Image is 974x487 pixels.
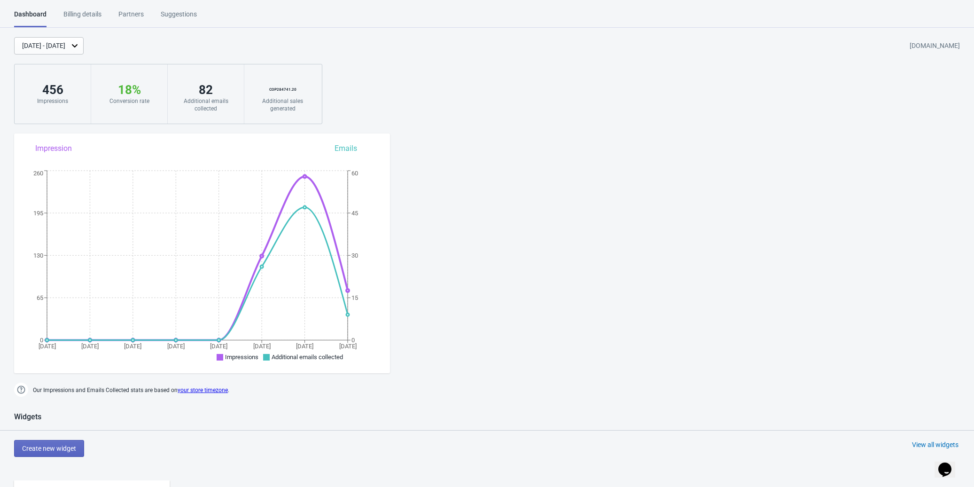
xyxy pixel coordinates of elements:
[167,343,185,350] tspan: [DATE]
[910,38,960,55] div: [DOMAIN_NAME]
[254,82,312,97] div: COP 284741.20
[912,440,958,449] div: View all widgets
[14,440,84,457] button: Create new widget
[339,343,357,350] tspan: [DATE]
[351,252,358,259] tspan: 30
[37,294,43,301] tspan: 65
[351,337,355,344] tspan: 0
[14,383,28,397] img: help.png
[101,82,158,97] div: 18 %
[225,353,258,361] span: Impressions
[24,97,81,105] div: Impressions
[178,387,228,393] a: your store timezone
[33,210,43,217] tspan: 195
[254,97,312,112] div: Additional sales generated
[33,383,229,398] span: Our Impressions and Emails Collected stats are based on .
[177,97,234,112] div: Additional emails collected
[81,343,99,350] tspan: [DATE]
[33,170,43,177] tspan: 260
[296,343,313,350] tspan: [DATE]
[101,97,158,105] div: Conversion rate
[210,343,227,350] tspan: [DATE]
[118,9,144,26] div: Partners
[124,343,141,350] tspan: [DATE]
[22,41,65,51] div: [DATE] - [DATE]
[22,445,76,452] span: Create new widget
[253,343,271,350] tspan: [DATE]
[272,353,343,361] span: Additional emails collected
[161,9,197,26] div: Suggestions
[177,82,234,97] div: 82
[351,170,358,177] tspan: 60
[39,343,56,350] tspan: [DATE]
[24,82,81,97] div: 456
[935,449,965,478] iframe: chat widget
[63,9,101,26] div: Billing details
[40,337,43,344] tspan: 0
[351,210,358,217] tspan: 45
[14,9,47,27] div: Dashboard
[33,252,43,259] tspan: 130
[351,294,358,301] tspan: 15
